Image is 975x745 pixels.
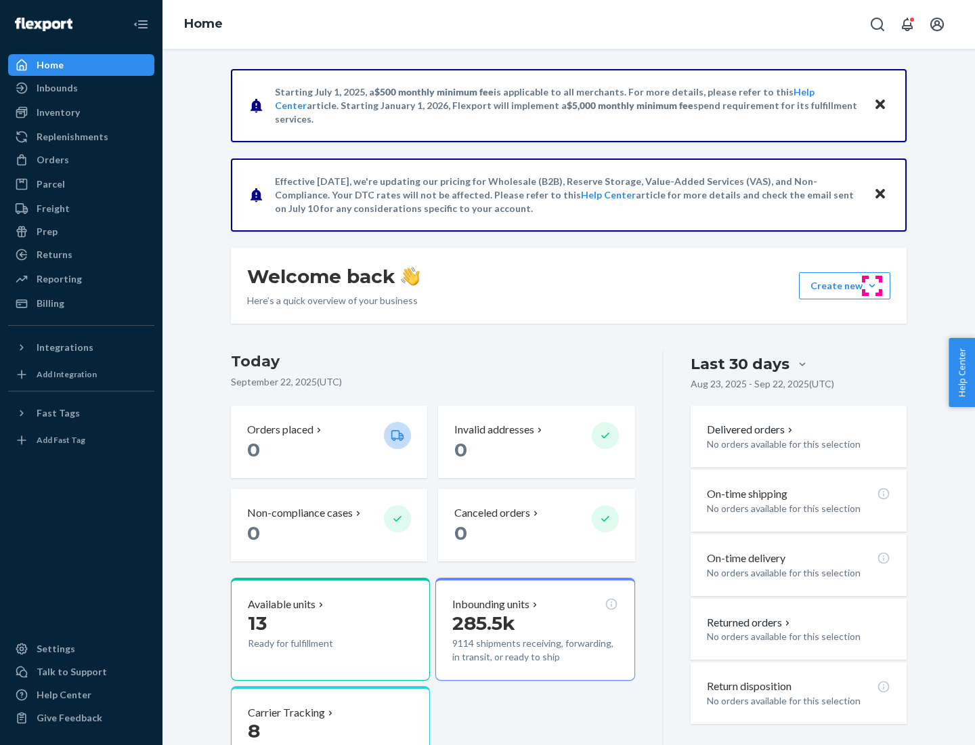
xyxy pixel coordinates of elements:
[231,375,635,389] p: September 22, 2025 ( UTC )
[37,81,78,95] div: Inbounds
[864,11,891,38] button: Open Search Box
[37,272,82,286] div: Reporting
[37,688,91,702] div: Help Center
[8,126,154,148] a: Replenishments
[567,100,693,111] span: $5,000 monthly minimum fee
[37,225,58,238] div: Prep
[8,149,154,171] a: Orders
[707,615,793,631] button: Returned orders
[184,16,223,31] a: Home
[707,679,792,694] p: Return disposition
[37,341,93,354] div: Integrations
[8,638,154,660] a: Settings
[452,637,617,664] p: 9114 shipments receiving, forwarding, in transit, or ready to ship
[8,102,154,123] a: Inventory
[248,612,267,635] span: 13
[707,486,787,502] p: On-time shipping
[8,684,154,706] a: Help Center
[37,130,108,144] div: Replenishments
[8,221,154,242] a: Prep
[454,505,530,521] p: Canceled orders
[37,406,80,420] div: Fast Tags
[8,402,154,424] button: Fast Tags
[924,11,951,38] button: Open account menu
[452,597,529,612] p: Inbounding units
[8,244,154,265] a: Returns
[173,5,234,44] ol: breadcrumbs
[231,578,430,681] button: Available units13Ready for fulfillment
[247,438,260,461] span: 0
[438,406,634,478] button: Invalid addresses 0
[248,705,325,721] p: Carrier Tracking
[707,566,890,580] p: No orders available for this selection
[37,248,72,261] div: Returns
[37,177,65,191] div: Parcel
[248,597,316,612] p: Available units
[8,293,154,314] a: Billing
[707,551,785,566] p: On-time delivery
[454,521,467,545] span: 0
[871,95,889,115] button: Close
[707,422,796,438] button: Delivered orders
[231,489,427,561] button: Non-compliance cases 0
[8,173,154,195] a: Parcel
[231,351,635,372] h3: Today
[691,354,789,375] div: Last 30 days
[37,297,64,310] div: Billing
[707,502,890,515] p: No orders available for this selection
[581,189,636,200] a: Help Center
[374,86,494,98] span: $500 monthly minimum fee
[8,429,154,451] a: Add Fast Tag
[37,665,107,679] div: Talk to Support
[707,630,890,643] p: No orders available for this selection
[15,18,72,31] img: Flexport logo
[37,711,102,725] div: Give Feedback
[435,578,634,681] button: Inbounding units285.5k9114 shipments receiving, forwarding, in transit, or ready to ship
[8,337,154,358] button: Integrations
[8,707,154,729] button: Give Feedback
[707,694,890,708] p: No orders available for this selection
[8,268,154,290] a: Reporting
[231,406,427,478] button: Orders placed 0
[8,77,154,99] a: Inbounds
[454,422,534,438] p: Invalid addresses
[454,438,467,461] span: 0
[247,422,313,438] p: Orders placed
[894,11,921,38] button: Open notifications
[248,719,260,742] span: 8
[247,264,420,289] h1: Welcome back
[438,489,634,561] button: Canceled orders 0
[691,377,834,391] p: Aug 23, 2025 - Sep 22, 2025 ( UTC )
[37,642,75,656] div: Settings
[452,612,515,635] span: 285.5k
[8,661,154,683] a: Talk to Support
[37,202,70,215] div: Freight
[707,438,890,451] p: No orders available for this selection
[8,198,154,219] a: Freight
[275,85,861,126] p: Starting July 1, 2025, a is applicable to all merchants. For more details, please refer to this a...
[37,434,85,446] div: Add Fast Tag
[127,11,154,38] button: Close Navigation
[8,364,154,385] a: Add Integration
[247,505,353,521] p: Non-compliance cases
[248,637,373,650] p: Ready for fulfillment
[8,54,154,76] a: Home
[247,521,260,545] span: 0
[37,58,64,72] div: Home
[949,338,975,407] button: Help Center
[247,294,420,307] p: Here’s a quick overview of your business
[799,272,890,299] button: Create new
[37,106,80,119] div: Inventory
[401,267,420,286] img: hand-wave emoji
[37,153,69,167] div: Orders
[37,368,97,380] div: Add Integration
[275,175,861,215] p: Effective [DATE], we're updating our pricing for Wholesale (B2B), Reserve Storage, Value-Added Se...
[871,185,889,205] button: Close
